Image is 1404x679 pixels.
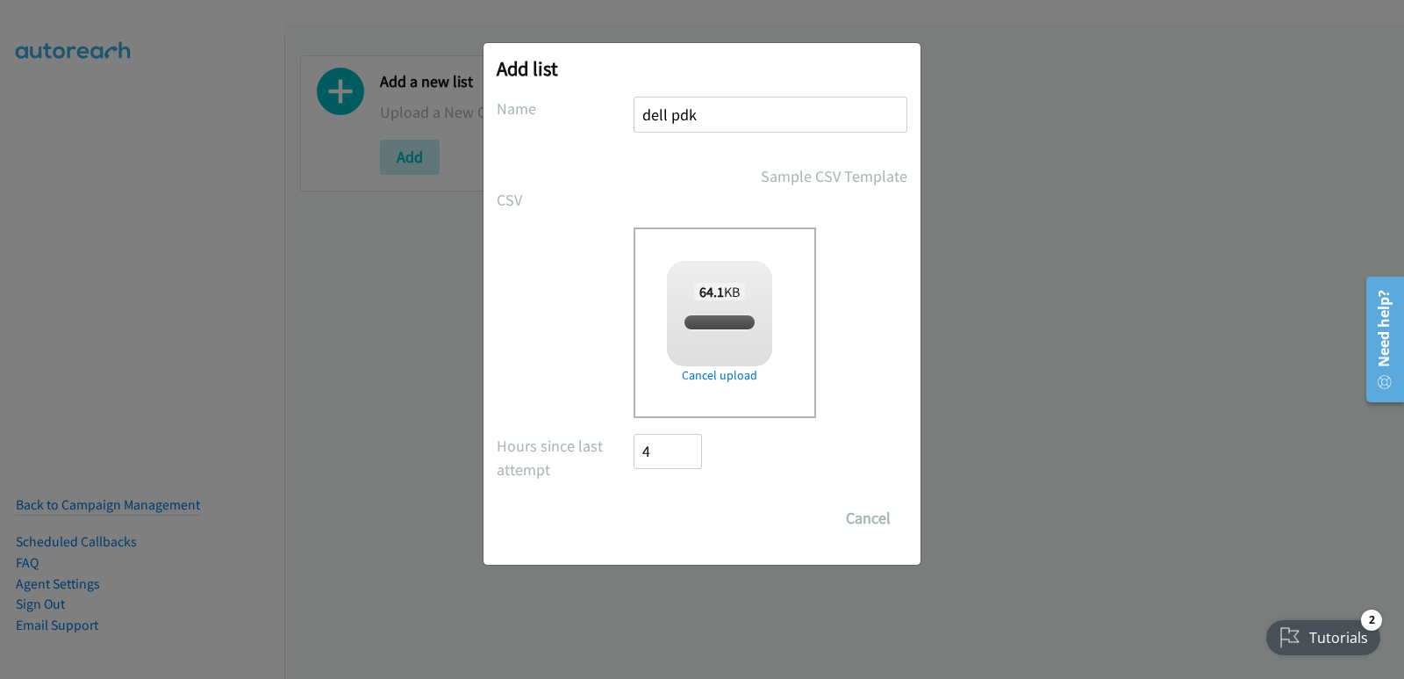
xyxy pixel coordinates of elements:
[497,56,907,81] h2: Add list
[497,188,634,212] label: CSV
[497,434,634,481] label: Hours since last attempt
[761,164,907,188] a: Sample CSV Template
[667,366,772,385] a: Cancel upload
[1353,270,1404,409] iframe: Resource Center
[694,283,746,300] span: KB
[497,97,634,120] label: Name
[699,283,724,300] strong: 64.1
[829,501,907,536] button: Cancel
[690,314,749,331] span: split_9.csv
[1256,603,1391,666] iframe: Checklist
